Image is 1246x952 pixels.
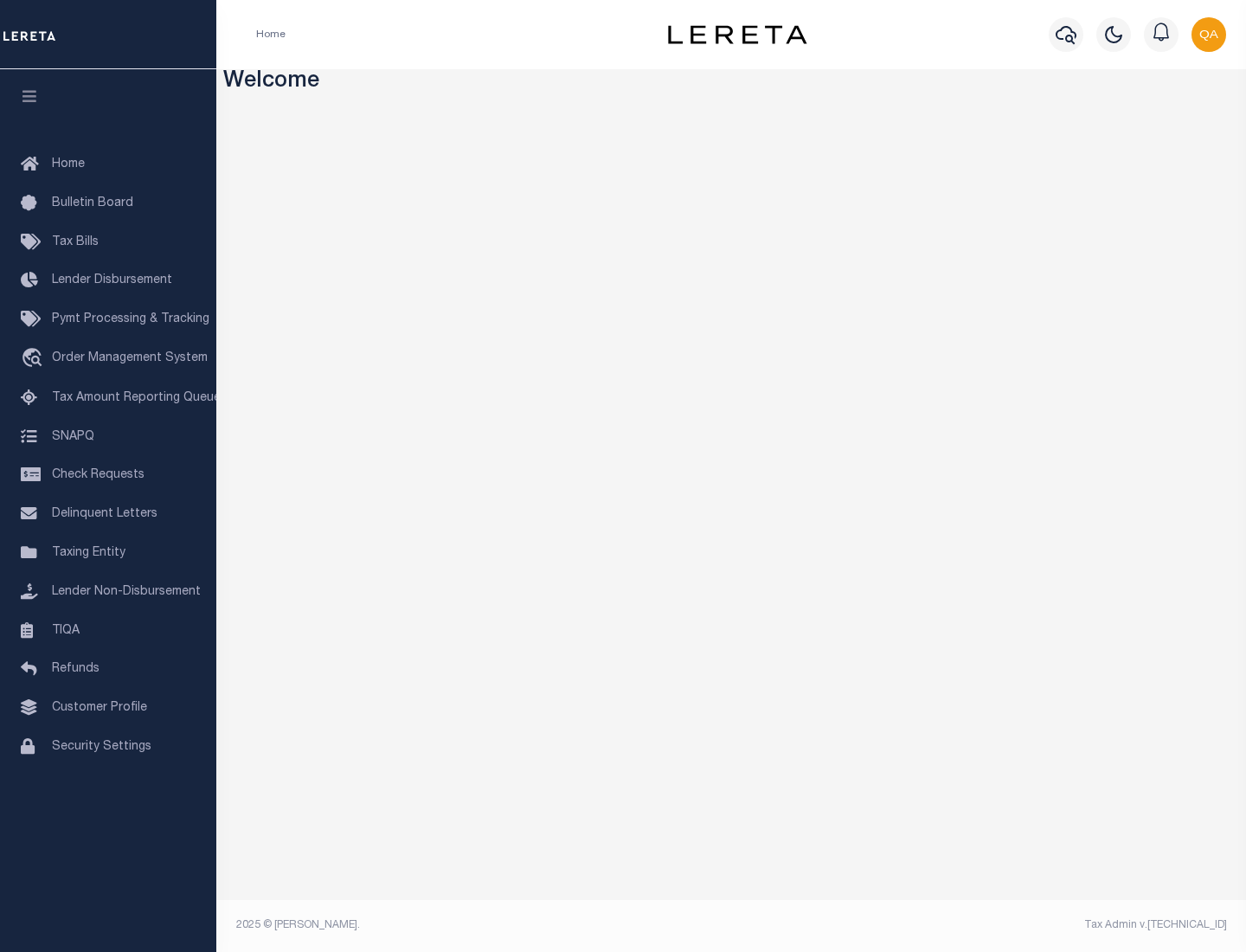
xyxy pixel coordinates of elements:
span: Tax Amount Reporting Queue [52,392,221,404]
img: svg+xml;base64,PHN2ZyB4bWxucz0iaHR0cDovL3d3dy53My5vcmcvMjAwMC9zdmciIHBvaW50ZXItZXZlbnRzPSJub25lIi... [1191,17,1226,52]
span: Check Requests [52,469,145,481]
span: Order Management System [52,352,208,364]
h3: Welcome [223,69,1240,96]
img: logo-dark.svg [668,25,806,44]
div: Tax Admin v.[TECHNICAL_ID] [744,917,1227,933]
span: Customer Profile [52,702,147,714]
span: Lender Disbursement [52,274,172,286]
span: Bulletin Board [52,197,133,209]
span: Refunds [52,663,100,675]
span: Security Settings [52,741,151,753]
span: Lender Non-Disbursement [52,586,201,598]
span: TIQA [52,624,80,636]
span: Home [52,158,85,170]
span: Taxing Entity [52,547,125,559]
span: Delinquent Letters [52,508,157,520]
li: Home [256,27,286,42]
span: SNAPQ [52,430,94,442]
span: Tax Bills [52,236,99,248]
span: Pymt Processing & Tracking [52,313,209,325]
div: 2025 © [PERSON_NAME]. [223,917,732,933]
i: travel_explore [21,348,48,370]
